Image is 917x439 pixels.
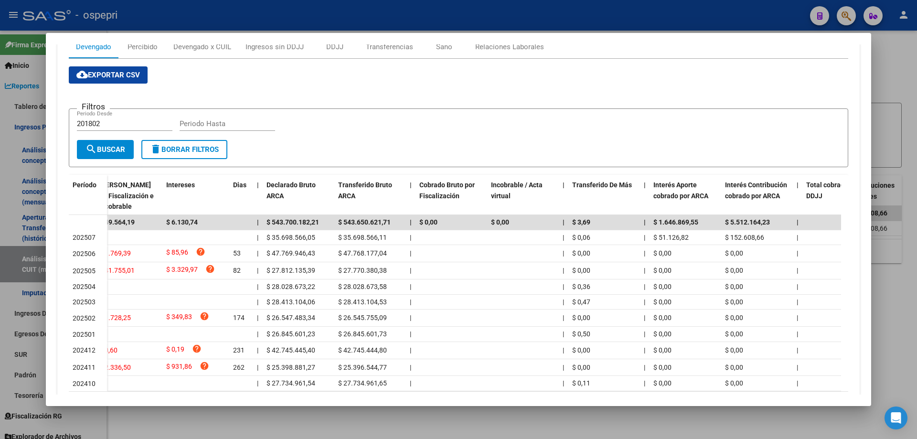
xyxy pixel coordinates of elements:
[410,181,412,189] span: |
[263,175,334,217] datatable-header-cell: Declarado Bruto ARCA
[797,330,798,338] span: |
[572,283,590,290] span: $ 0,36
[644,330,645,338] span: |
[257,379,258,387] span: |
[725,283,743,290] span: $ 0,00
[267,364,315,371] span: $ 25.398.881,27
[200,361,209,371] i: help
[233,181,246,189] span: Dias
[76,69,88,80] mat-icon: cloud_download
[73,314,96,322] span: 202502
[559,175,568,217] datatable-header-cell: |
[802,175,874,217] datatable-header-cell: Total cobrado Sin DDJJ
[721,175,793,217] datatable-header-cell: Interés Contribución cobrado por ARCA
[653,218,698,226] span: $ 1.646.869,55
[166,264,198,277] span: $ 3.329,97
[797,314,798,321] span: |
[166,218,198,226] span: $ 6.130,74
[99,218,135,226] span: $ 49.564,19
[73,234,96,241] span: 202507
[644,267,645,274] span: |
[338,330,387,338] span: $ 26.845.601,73
[410,283,411,290] span: |
[73,364,96,371] span: 202411
[725,364,743,371] span: $ 0,00
[725,267,743,274] span: $ 0,00
[73,298,96,306] span: 202503
[653,234,689,241] span: $ 51.126,82
[644,364,645,371] span: |
[166,311,192,324] span: $ 349,83
[725,346,743,354] span: $ 0,00
[725,218,770,226] span: $ 5.512.164,23
[563,364,564,371] span: |
[99,364,131,371] span: $ 2.336,50
[572,267,590,274] span: $ 0,00
[334,175,406,217] datatable-header-cell: Transferido Bruto ARCA
[725,249,743,257] span: $ 0,00
[491,181,543,200] span: Incobrable / Acta virtual
[653,181,708,200] span: Interés Aporte cobrado por ARCA
[410,364,411,371] span: |
[797,234,798,241] span: |
[410,218,412,226] span: |
[806,181,860,200] span: Total cobrado Sin DDJJ
[563,249,564,257] span: |
[257,181,259,189] span: |
[797,364,798,371] span: |
[229,175,253,217] datatable-header-cell: Dias
[205,264,215,274] i: help
[69,175,107,215] datatable-header-cell: Período
[77,101,110,112] h3: Filtros
[267,330,315,338] span: $ 26.845.601,23
[653,346,672,354] span: $ 0,00
[572,314,590,321] span: $ 0,00
[419,181,475,200] span: Cobrado Bruto por Fiscalización
[96,175,162,217] datatable-header-cell: Deuda Bruta Neto de Fiscalización e Incobrable
[572,218,590,226] span: $ 3,69
[57,28,860,431] div: Aportes y Contribuciones de la Empresa: 33708713649
[267,379,315,387] span: $ 27.734.961,54
[338,346,387,354] span: $ 42.745.444,80
[653,330,672,338] span: $ 0,00
[338,283,387,290] span: $ 28.028.673,58
[644,379,645,387] span: |
[797,249,798,257] span: |
[253,175,263,217] datatable-header-cell: |
[797,267,798,274] span: |
[410,267,411,274] span: |
[644,298,645,306] span: |
[885,407,907,429] div: Open Intercom Messenger
[725,298,743,306] span: $ 0,00
[572,249,590,257] span: $ 0,00
[563,218,565,226] span: |
[173,42,231,52] div: Devengado x CUIL
[406,175,416,217] datatable-header-cell: |
[267,249,315,257] span: $ 47.769.946,43
[267,298,315,306] span: $ 28.413.104,06
[644,181,646,189] span: |
[233,364,245,371] span: 262
[725,330,743,338] span: $ 0,00
[150,145,219,154] span: Borrar Filtros
[797,379,798,387] span: |
[563,314,564,321] span: |
[150,143,161,155] mat-icon: delete
[563,283,564,290] span: |
[653,364,672,371] span: $ 0,00
[257,364,258,371] span: |
[257,314,258,321] span: |
[563,346,564,354] span: |
[76,42,111,52] div: Devengado
[99,181,154,211] span: [PERSON_NAME] de Fiscalización e Incobrable
[419,218,437,226] span: $ 0,00
[338,181,392,200] span: Transferido Bruto ARCA
[653,379,672,387] span: $ 0,00
[166,344,184,357] span: $ 0,19
[475,42,544,52] div: Relaciones Laborales
[257,249,258,257] span: |
[267,283,315,290] span: $ 28.028.673,22
[563,234,564,241] span: |
[563,267,564,274] span: |
[257,298,258,306] span: |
